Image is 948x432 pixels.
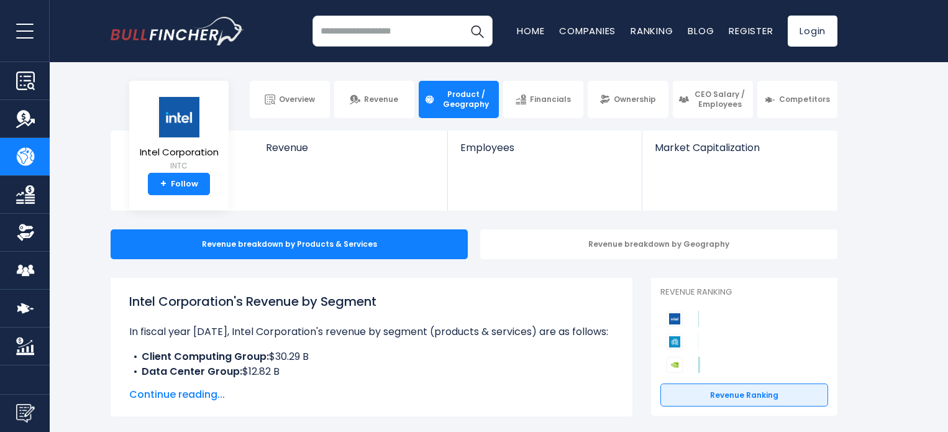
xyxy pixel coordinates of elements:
a: Intel Corporation INTC [139,96,219,173]
a: Go to homepage [111,17,244,45]
span: Revenue [266,142,435,154]
li: $30.29 B [129,349,614,364]
a: Employees [448,131,641,175]
span: Employees [460,142,629,154]
a: Competitors [757,81,837,118]
button: Search [462,16,493,47]
span: Market Capitalization [655,142,824,154]
p: In fiscal year [DATE], Intel Corporation's revenue by segment (products & services) are as follows: [129,324,614,339]
img: Applied Materials competitors logo [667,334,683,350]
span: CEO Salary / Employees [693,90,747,109]
img: bullfincher logo [111,17,244,45]
span: Product / Geography [439,90,493,109]
li: $12.82 B [129,364,614,379]
strong: + [160,178,166,190]
a: Ownership [588,81,668,118]
span: Competitors [779,94,830,104]
h1: Intel Corporation's Revenue by Segment [129,292,614,311]
a: Revenue [253,131,448,175]
span: Ownership [614,94,656,104]
p: Revenue Ranking [660,287,828,298]
a: Financials [503,81,583,118]
a: Blog [688,24,714,37]
a: +Follow [148,173,210,195]
a: Home [517,24,544,37]
span: Continue reading... [129,387,614,402]
span: Overview [279,94,315,104]
img: Ownership [16,223,35,242]
a: Overview [250,81,330,118]
b: Data Center Group: [142,364,242,379]
a: Login [788,16,837,47]
div: Revenue breakdown by Geography [480,229,837,259]
small: INTC [140,160,219,172]
img: Intel Corporation competitors logo [667,311,683,327]
a: Revenue [334,81,414,118]
a: Ranking [631,24,673,37]
a: Revenue Ranking [660,384,828,407]
span: Revenue [364,94,398,104]
img: NVIDIA Corporation competitors logo [667,357,683,373]
a: Register [729,24,773,37]
a: Product / Geography [419,81,499,118]
a: Companies [559,24,616,37]
div: Revenue breakdown by Products & Services [111,229,468,259]
a: Market Capitalization [642,131,836,175]
b: Client Computing Group: [142,349,269,364]
span: Intel Corporation [140,147,219,158]
a: CEO Salary / Employees [673,81,753,118]
span: Financials [530,94,571,104]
